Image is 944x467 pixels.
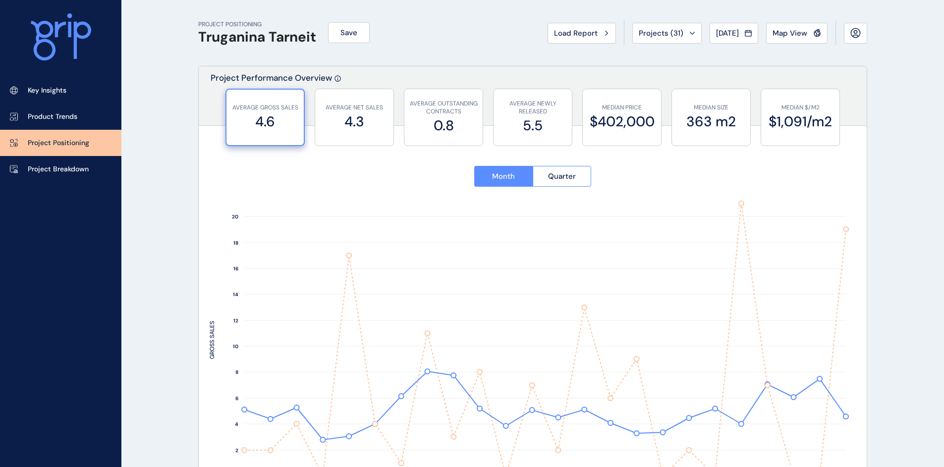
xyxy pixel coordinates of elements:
[233,317,238,324] text: 12
[320,112,389,131] label: 4.3
[208,321,216,359] text: GROSS SALES
[499,116,567,135] label: 5.5
[235,395,238,402] text: 6
[231,112,299,131] label: 4.6
[28,86,66,96] p: Key Insights
[677,104,745,112] p: MEDIAN SIZE
[233,265,238,272] text: 16
[232,213,238,220] text: 20
[677,112,745,131] label: 363 m2
[499,100,567,116] p: AVERAGE NEWLY RELEASED
[235,369,238,375] text: 8
[211,72,332,125] p: Project Performance Overview
[340,28,357,38] span: Save
[233,343,238,350] text: 10
[28,112,77,122] p: Product Trends
[554,28,598,38] span: Load Report
[235,447,238,454] text: 2
[409,100,478,116] p: AVERAGE OUTSTANDING CONTRACTS
[474,166,533,187] button: Month
[492,171,515,181] span: Month
[588,112,656,131] label: $402,000
[588,104,656,112] p: MEDIAN PRICE
[409,116,478,135] label: 0.8
[28,164,89,174] p: Project Breakdown
[766,112,834,131] label: $1,091/m2
[233,240,238,246] text: 18
[548,23,616,44] button: Load Report
[632,23,702,44] button: Projects (31)
[328,22,370,43] button: Save
[766,23,828,44] button: Map View
[710,23,758,44] button: [DATE]
[320,104,389,112] p: AVERAGE NET SALES
[716,28,739,38] span: [DATE]
[235,421,238,427] text: 4
[548,171,576,181] span: Quarter
[233,291,238,298] text: 14
[766,104,834,112] p: MEDIAN $/M2
[773,28,807,38] span: Map View
[28,138,89,148] p: Project Positioning
[198,29,316,46] h1: Truganina Tarneit
[639,28,683,38] span: Projects ( 31 )
[533,166,592,187] button: Quarter
[198,20,316,29] p: PROJECT POSITIONING
[231,104,299,112] p: AVERAGE GROSS SALES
